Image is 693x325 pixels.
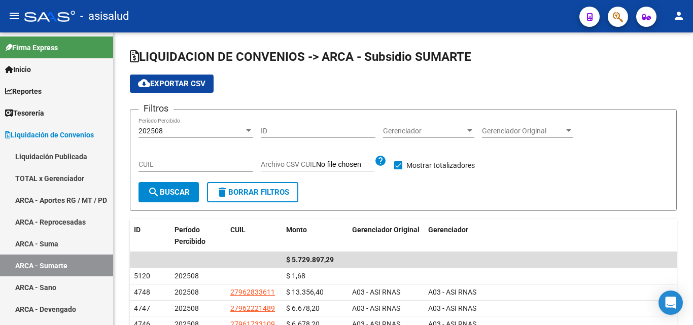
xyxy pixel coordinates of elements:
[138,101,174,116] h3: Filtros
[5,64,31,75] span: Inicio
[261,160,316,168] span: Archivo CSV CUIL
[286,304,320,312] span: $ 6.678,20
[170,219,226,252] datatable-header-cell: Período Percibido
[5,129,94,140] span: Liquidación de Convenios
[138,79,205,88] span: Exportar CSV
[383,127,465,135] span: Gerenciador
[130,50,471,64] span: LIQUIDACION DE CONVENIOS -> ARCA - Subsidio SUMARTE
[673,10,685,22] mat-icon: person
[130,219,170,252] datatable-header-cell: ID
[428,288,476,296] span: A03 - ASI RNAS
[428,304,476,312] span: A03 - ASI RNAS
[216,188,289,197] span: Borrar Filtros
[286,226,307,234] span: Monto
[80,5,129,27] span: - asisalud
[286,272,305,280] span: $ 1,68
[5,42,58,53] span: Firma Express
[352,226,420,234] span: Gerenciador Original
[175,226,205,245] span: Período Percibido
[207,182,298,202] button: Borrar Filtros
[316,160,374,169] input: Archivo CSV CUIL
[148,188,190,197] span: Buscar
[374,155,387,167] mat-icon: help
[134,272,150,280] span: 5120
[134,226,141,234] span: ID
[352,304,400,312] span: A03 - ASI RNAS
[286,288,324,296] span: $ 13.356,40
[286,256,334,264] span: $ 5.729.897,29
[230,226,246,234] span: CUIL
[138,127,163,135] span: 202508
[348,219,424,252] datatable-header-cell: Gerenciador Original
[5,107,44,119] span: Tesorería
[175,288,199,296] span: 202508
[282,219,348,252] datatable-header-cell: Monto
[230,304,275,312] span: 27962221489
[138,77,150,89] mat-icon: cloud_download
[134,288,150,296] span: 4748
[406,159,475,171] span: Mostrar totalizadores
[175,272,199,280] span: 202508
[352,288,400,296] span: A03 - ASI RNAS
[482,127,564,135] span: Gerenciador Original
[5,86,42,97] span: Reportes
[230,288,275,296] span: 27962833611
[138,182,199,202] button: Buscar
[659,291,683,315] div: Open Intercom Messenger
[8,10,20,22] mat-icon: menu
[175,304,199,312] span: 202508
[148,186,160,198] mat-icon: search
[226,219,282,252] datatable-header-cell: CUIL
[134,304,150,312] span: 4747
[428,226,468,234] span: Gerenciador
[424,219,677,252] datatable-header-cell: Gerenciador
[130,75,214,93] button: Exportar CSV
[216,186,228,198] mat-icon: delete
